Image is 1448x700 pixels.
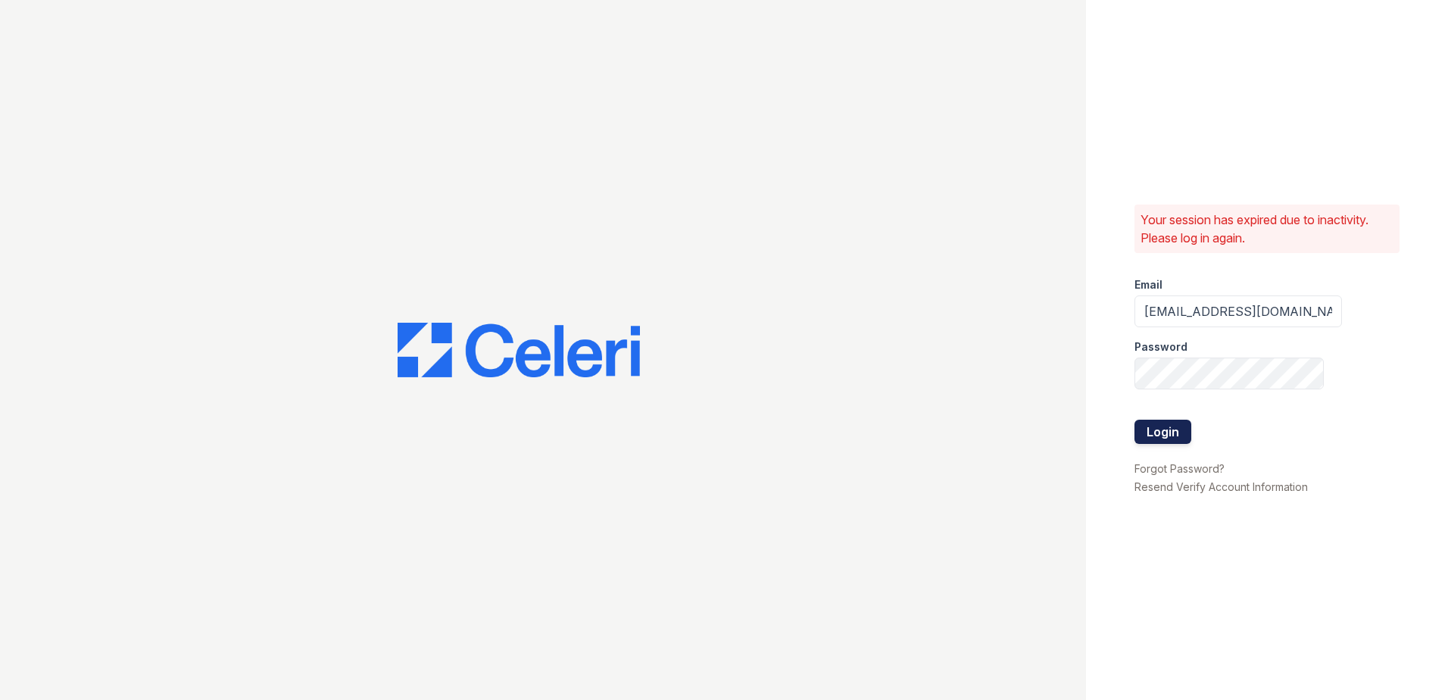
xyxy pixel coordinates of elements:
[1134,420,1191,444] button: Login
[398,323,640,377] img: CE_Logo_Blue-a8612792a0a2168367f1c8372b55b34899dd931a85d93a1a3d3e32e68fde9ad4.png
[1134,462,1225,475] a: Forgot Password?
[1134,277,1162,292] label: Email
[1134,480,1308,493] a: Resend Verify Account Information
[1134,339,1187,355] label: Password
[1141,211,1393,247] p: Your session has expired due to inactivity. Please log in again.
